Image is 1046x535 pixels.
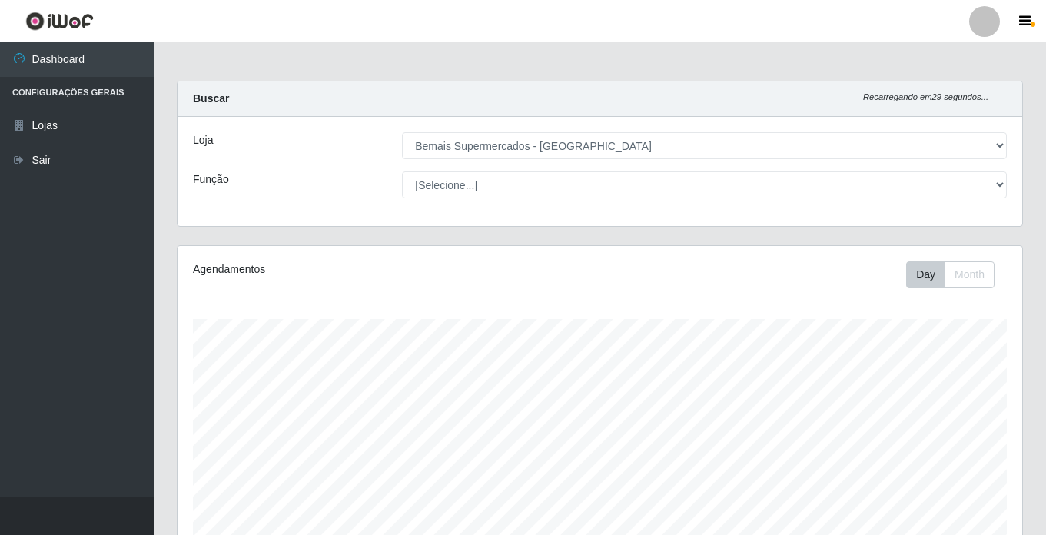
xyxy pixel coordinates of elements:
[25,12,94,31] img: CoreUI Logo
[906,261,1007,288] div: Toolbar with button groups
[193,261,519,277] div: Agendamentos
[193,171,229,188] label: Função
[945,261,995,288] button: Month
[193,92,229,105] strong: Buscar
[906,261,945,288] button: Day
[193,132,213,148] label: Loja
[906,261,995,288] div: First group
[863,92,988,101] i: Recarregando em 29 segundos...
